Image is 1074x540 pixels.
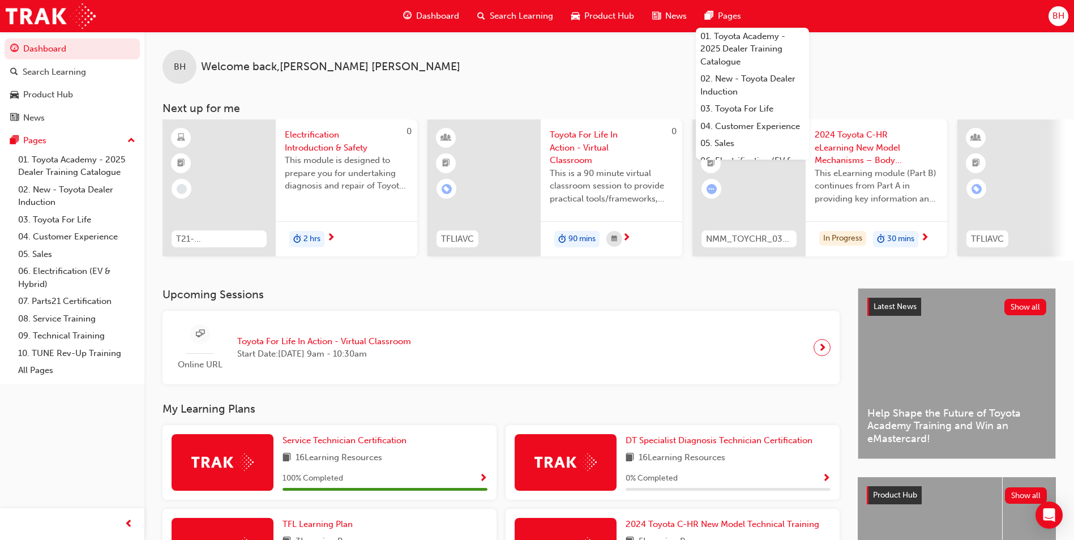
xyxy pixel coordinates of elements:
span: Dashboard [416,10,459,23]
a: 0T21-FOD_HVIS_PREREQElectrification Introduction & SafetyThis module is designed to prepare you f... [162,119,417,256]
a: Latest NewsShow all [867,298,1046,316]
span: BH [1052,10,1064,23]
a: Dashboard [5,38,140,59]
span: news-icon [10,113,19,123]
img: Trak [6,3,96,29]
span: T21-FOD_HVIS_PREREQ [176,233,262,246]
span: learningResourceType_INSTRUCTOR_LED-icon [972,131,980,145]
span: duration-icon [877,232,885,247]
img: Trak [191,453,254,471]
a: Search Learning [5,62,140,83]
span: Product Hub [584,10,634,23]
span: 16 Learning Resources [639,451,725,465]
div: Pages [23,134,46,147]
a: 0TFLIAVCToyota For Life In Action - Virtual ClassroomThis is a 90 minute virtual classroom sessio... [427,119,682,256]
span: 30 mins [887,233,914,246]
span: car-icon [571,9,580,23]
h3: Upcoming Sessions [162,288,840,301]
div: In Progress [819,231,866,246]
a: 06. Electrification (EV & Hybrid) [696,152,809,182]
span: Online URL [172,358,228,371]
a: 2024 Toyota C-HR New Model Technical Training [626,518,824,531]
button: BH [1049,6,1068,26]
span: prev-icon [125,517,133,532]
h3: My Learning Plans [162,402,840,415]
a: 05. Sales [14,246,140,263]
button: Show Progress [479,472,487,486]
span: Toyota For Life In Action - Virtual Classroom [237,335,411,348]
a: 02. New - Toyota Dealer Induction [696,70,809,100]
h3: Next up for me [144,102,1074,115]
span: 0 [407,126,412,136]
span: Toyota For Life In Action - Virtual Classroom [550,128,673,167]
a: 08. Service Training [14,310,140,328]
span: NMM_TOYCHR_032024_MODULE_4 [706,233,792,246]
a: Online URLToyota For Life In Action - Virtual ClassroomStart Date:[DATE] 9am - 10:30am [172,320,831,376]
span: book-icon [626,451,634,465]
span: News [665,10,687,23]
a: 09. Technical Training [14,327,140,345]
span: learningRecordVerb_ENROLL-icon [972,184,982,194]
div: News [23,112,45,125]
a: 07. Parts21 Certification [14,293,140,310]
span: 0 [671,126,677,136]
img: Trak [534,453,597,471]
span: sessionType_ONLINE_URL-icon [196,327,204,341]
span: Welcome back , [PERSON_NAME] [PERSON_NAME] [201,61,460,74]
span: 0 % Completed [626,472,678,485]
a: All Pages [14,362,140,379]
span: This eLearning module (Part B) continues from Part A in providing key information and specificati... [815,167,938,205]
a: 03. Toyota For Life [696,100,809,118]
span: search-icon [477,9,485,23]
span: This module is designed to prepare you for undertaking diagnosis and repair of Toyota & Lexus Ele... [285,154,408,192]
a: Product HubShow all [867,486,1047,504]
span: learningRecordVerb_NONE-icon [177,184,187,194]
span: TFLIAVC [441,233,474,246]
a: Latest NewsShow allHelp Shape the Future of Toyota Academy Training and Win an eMastercard! [858,288,1056,459]
span: car-icon [10,90,19,100]
a: news-iconNews [643,5,696,28]
span: learningResourceType_ELEARNING-icon [177,131,185,145]
span: DT Specialist Diagnosis Technician Certification [626,435,812,445]
span: booktick-icon [442,156,450,171]
a: search-iconSearch Learning [468,5,562,28]
span: next-icon [327,233,335,243]
span: guage-icon [10,44,19,54]
a: 01. Toyota Academy - 2025 Dealer Training Catalogue [696,28,809,71]
a: Product Hub [5,84,140,105]
span: duration-icon [558,232,566,247]
a: car-iconProduct Hub [562,5,643,28]
span: booktick-icon [707,156,715,171]
span: Help Shape the Future of Toyota Academy Training and Win an eMastercard! [867,407,1046,445]
span: Electrification Introduction & Safety [285,128,408,154]
a: TFL Learning Plan [283,518,357,531]
button: DashboardSearch LearningProduct HubNews [5,36,140,130]
a: NMM_TOYCHR_032024_MODULE_42024 Toyota C-HR eLearning New Model Mechanisms – Body Electrical – Par... [692,119,947,256]
span: 2024 Toyota C-HR eLearning New Model Mechanisms – Body Electrical – Part B (Module 4) [815,128,938,167]
span: Pages [718,10,741,23]
div: Product Hub [23,88,73,101]
span: learningResourceType_INSTRUCTOR_LED-icon [442,131,450,145]
span: Product Hub [873,490,917,500]
a: 05. Sales [696,135,809,152]
a: Service Technician Certification [283,434,411,447]
a: pages-iconPages [696,5,750,28]
span: calendar-icon [611,232,617,246]
span: 2 hrs [303,233,320,246]
button: Show all [1005,487,1047,504]
a: 04. Customer Experience [14,228,140,246]
a: 06. Electrification (EV & Hybrid) [14,263,140,293]
a: 02. New - Toyota Dealer Induction [14,181,140,211]
span: Latest News [874,302,917,311]
span: This is a 90 minute virtual classroom session to provide practical tools/frameworks, behaviours a... [550,167,673,205]
span: booktick-icon [972,156,980,171]
a: 10. TUNE Rev-Up Training [14,345,140,362]
span: TFL Learning Plan [283,519,353,529]
button: Pages [5,130,140,151]
span: up-icon [127,134,135,148]
span: 2024 Toyota C-HR New Model Technical Training [626,519,819,529]
span: pages-icon [10,136,19,146]
span: next-icon [818,340,827,355]
a: 03. Toyota For Life [14,211,140,229]
a: 04. Customer Experience [696,118,809,135]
